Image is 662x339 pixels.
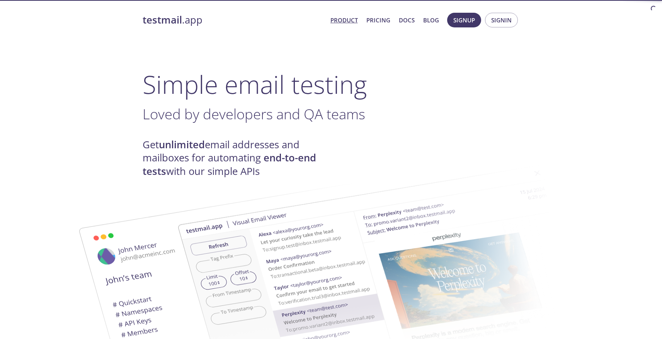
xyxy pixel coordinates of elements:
[143,13,182,27] strong: testmail
[423,15,439,25] a: Blog
[143,138,331,178] h4: Get email addresses and mailboxes for automating with our simple APIs
[143,14,324,27] a: testmail.app
[491,15,512,25] span: Signin
[485,13,518,27] button: Signin
[330,15,358,25] a: Product
[159,138,205,151] strong: unlimited
[143,69,520,99] h1: Simple email testing
[447,13,481,27] button: Signup
[453,15,475,25] span: Signup
[143,151,316,178] strong: end-to-end tests
[366,15,390,25] a: Pricing
[143,104,365,124] span: Loved by developers and QA teams
[399,15,415,25] a: Docs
